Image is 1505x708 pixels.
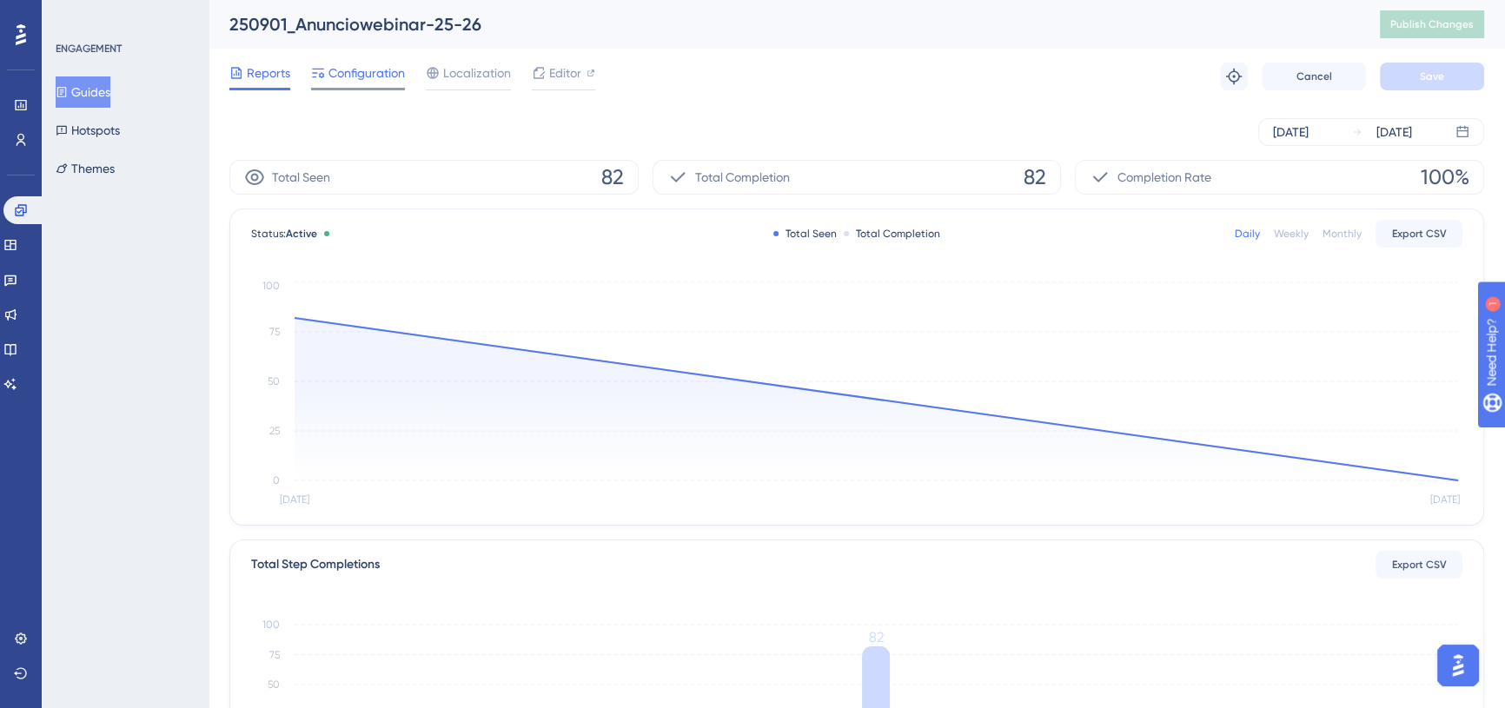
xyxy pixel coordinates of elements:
[251,554,380,575] div: Total Step Completions
[251,227,317,241] span: Status:
[695,167,790,188] span: Total Completion
[286,228,317,240] span: Active
[56,76,110,108] button: Guides
[773,227,837,241] div: Total Seen
[1376,220,1462,248] button: Export CSV
[443,63,511,83] span: Localization
[1024,163,1046,191] span: 82
[272,167,330,188] span: Total Seen
[1390,17,1474,31] span: Publish Changes
[121,9,126,23] div: 1
[56,42,122,56] div: ENGAGEMENT
[844,227,940,241] div: Total Completion
[56,153,115,184] button: Themes
[280,493,309,506] tspan: [DATE]
[1429,493,1459,506] tspan: [DATE]
[1380,10,1484,38] button: Publish Changes
[262,619,280,631] tspan: 100
[328,63,405,83] span: Configuration
[549,63,581,83] span: Editor
[869,629,884,645] tspan: 82
[1376,122,1412,142] div: [DATE]
[1262,63,1366,90] button: Cancel
[247,63,290,83] span: Reports
[1421,163,1469,191] span: 100%
[268,678,280,691] tspan: 50
[229,12,1336,36] div: 250901_Anunciowebinar-25-26
[269,326,280,338] tspan: 75
[1296,69,1332,83] span: Cancel
[1274,227,1309,241] div: Weekly
[1323,227,1362,241] div: Monthly
[601,163,624,191] span: 82
[1117,167,1211,188] span: Completion Rate
[269,649,280,661] tspan: 75
[1432,639,1484,691] iframe: UserGuiding AI Assistant Launcher
[273,474,280,486] tspan: 0
[41,4,109,25] span: Need Help?
[1392,558,1447,572] span: Export CSV
[268,375,280,387] tspan: 50
[1273,122,1309,142] div: [DATE]
[1376,551,1462,579] button: Export CSV
[1380,63,1484,90] button: Save
[262,280,280,292] tspan: 100
[56,115,120,146] button: Hotspots
[1235,227,1260,241] div: Daily
[1392,227,1447,241] span: Export CSV
[1420,69,1444,83] span: Save
[269,425,280,437] tspan: 25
